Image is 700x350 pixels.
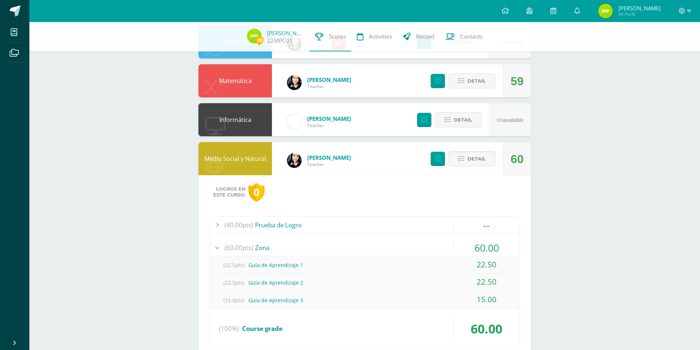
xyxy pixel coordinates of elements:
span: Course grade [242,324,283,333]
a: Activities [351,22,398,51]
span: Record [416,33,434,40]
span: Contacts [460,33,482,40]
span: Detail [467,152,486,166]
span: 60.00 [474,241,499,255]
div: Guía de Aprendizaje 1 [210,257,520,273]
div: 59 [510,65,524,98]
span: Scores [329,33,346,40]
span: Mi Perfil [618,11,661,17]
span: 15.00 [477,294,496,304]
span: -- [483,218,490,232]
span: Teacher [307,161,351,167]
img: cae4b36d6049cd6b8500bd0f72497672.png [287,114,302,129]
a: 22MPC01 [267,37,292,44]
button: Detail [449,73,495,89]
div: Medio Social y Natural [198,142,272,175]
span: Activities [369,33,392,40]
div: 0 [248,183,265,202]
div: Guía de Aprendizaje 2 [210,274,520,291]
a: [PERSON_NAME] [267,29,304,37]
div: Matemática [198,64,272,97]
span: Teacher [307,122,351,129]
span: [PERSON_NAME] [307,76,351,83]
span: [PERSON_NAME] [307,115,351,122]
span: 22.50 [477,277,496,287]
span: (60.00pts) [225,239,253,256]
span: 29 [255,36,263,45]
div: Prueba de Logro [210,217,520,233]
span: [PERSON_NAME] [307,154,351,161]
span: (22.5pts) [219,257,248,273]
a: Scores [309,22,351,51]
a: Contacts [440,22,488,51]
img: 1ddc13d9596fa47974de451e3873c180.png [287,153,302,168]
div: 60 [510,142,524,176]
span: Teacher [307,83,351,90]
div: Informática [198,103,272,136]
img: 286f46407f97babcb0f87aeff1cb54f7.png [598,4,613,18]
span: (40.00pts) [225,217,253,233]
span: (22.5pts) [219,274,248,291]
button: Detail [435,112,482,127]
span: 60.00 [471,320,502,337]
span: (100%) [219,315,239,343]
img: 1ddc13d9596fa47974de451e3873c180.png [287,75,302,90]
span: [PERSON_NAME] [618,4,661,12]
span: 22.50 [477,259,496,270]
span: Unavailable [497,117,524,123]
button: Detail [449,151,495,166]
img: 286f46407f97babcb0f87aeff1cb54f7.png [247,29,262,43]
div: Zona [210,239,520,256]
span: Detail [454,113,472,127]
span: Logros en este curso: [213,186,245,198]
span: (15.0pts) [219,292,248,308]
div: Guía de Aprendizaje 3 [210,292,520,308]
a: Record [398,22,440,51]
span: Detail [467,74,486,88]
